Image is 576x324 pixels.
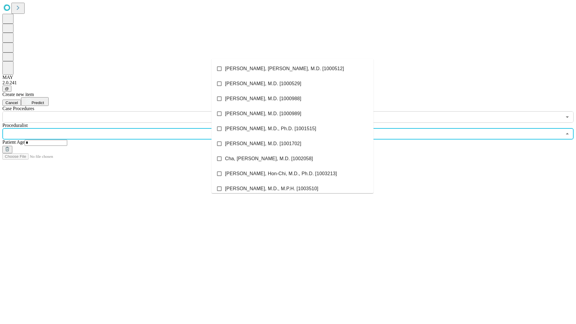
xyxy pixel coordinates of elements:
[2,85,11,92] button: @
[225,170,337,177] span: [PERSON_NAME], Hon-Chi, M.D., Ph.D. [1003213]
[2,106,34,111] span: Scheduled Procedure
[31,100,44,105] span: Predict
[2,75,574,80] div: MAY
[225,185,318,192] span: [PERSON_NAME], M.D., M.P.H. [1003510]
[2,80,574,85] div: 2.0.241
[225,95,301,102] span: [PERSON_NAME], M.D. [1000988]
[225,65,344,72] span: [PERSON_NAME], [PERSON_NAME], M.D. [1000512]
[563,113,571,121] button: Open
[5,86,9,91] span: @
[225,80,301,87] span: [PERSON_NAME], M.D. [1000529]
[225,155,313,162] span: Cha, [PERSON_NAME], M.D. [1002058]
[2,123,28,128] span: Proceduralist
[225,125,316,132] span: [PERSON_NAME], M.D., Ph.D. [1001515]
[563,130,571,138] button: Close
[225,110,301,117] span: [PERSON_NAME], M.D. [1000989]
[2,100,21,106] button: Cancel
[2,92,34,97] span: Create new item
[225,140,301,147] span: [PERSON_NAME], M.D. [1001702]
[2,139,25,145] span: Patient Age
[21,97,49,106] button: Predict
[5,100,18,105] span: Cancel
